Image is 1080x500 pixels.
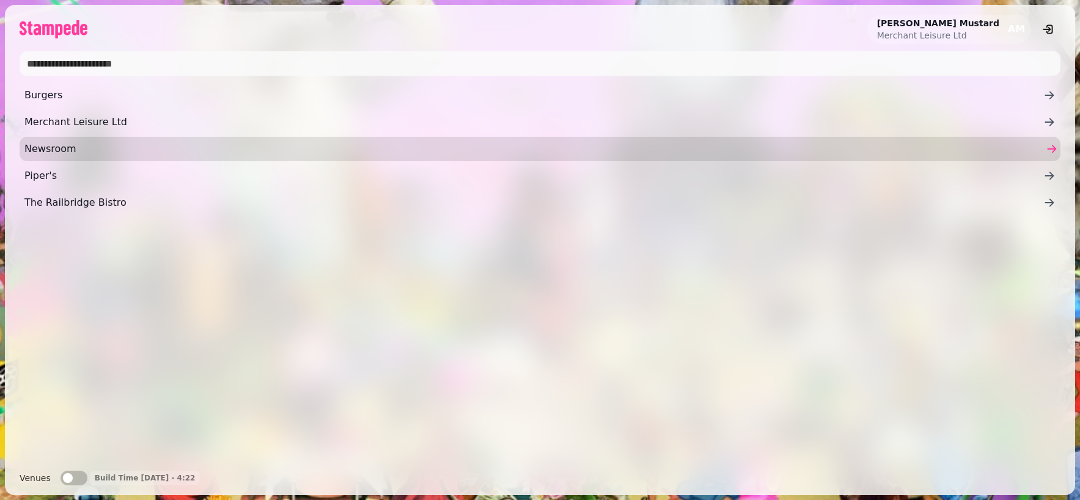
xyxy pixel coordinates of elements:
[20,110,1060,134] a: Merchant Leisure Ltd
[20,471,51,485] label: Venues
[20,137,1060,161] a: Newsroom
[1008,24,1025,34] span: AM
[877,29,999,42] p: Merchant Leisure Ltd
[20,190,1060,215] a: The Railbridge Bistro
[24,168,1043,183] span: Piper's
[24,88,1043,103] span: Burgers
[95,473,196,483] p: Build Time [DATE] - 4:22
[24,115,1043,129] span: Merchant Leisure Ltd
[877,17,999,29] h2: [PERSON_NAME] Mustard
[20,83,1060,107] a: Burgers
[1036,17,1060,42] button: logout
[24,195,1043,210] span: The Railbridge Bistro
[20,20,87,38] img: logo
[20,164,1060,188] a: Piper's
[24,142,1043,156] span: Newsroom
